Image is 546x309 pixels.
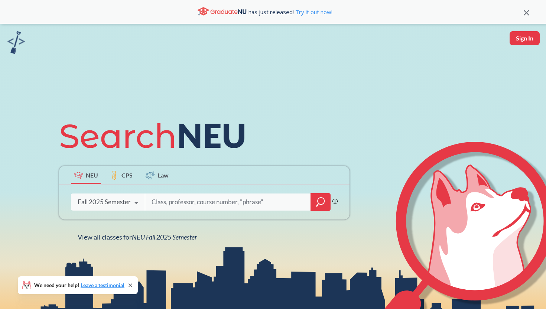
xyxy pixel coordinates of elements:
button: Sign In [510,31,540,45]
img: sandbox logo [7,31,25,54]
div: Fall 2025 Semester [78,198,131,206]
span: CPS [121,171,133,179]
span: has just released! [248,8,332,16]
a: Leave a testimonial [81,282,124,288]
span: We need your help! [34,283,124,288]
span: NEU Fall 2025 Semester [132,233,197,241]
span: Law [158,171,169,179]
div: magnifying glass [311,193,331,211]
a: sandbox logo [7,31,25,56]
a: Try it out now! [294,8,332,16]
span: NEU [86,171,98,179]
svg: magnifying glass [316,197,325,207]
span: View all classes for [78,233,197,241]
input: Class, professor, course number, "phrase" [151,194,305,210]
